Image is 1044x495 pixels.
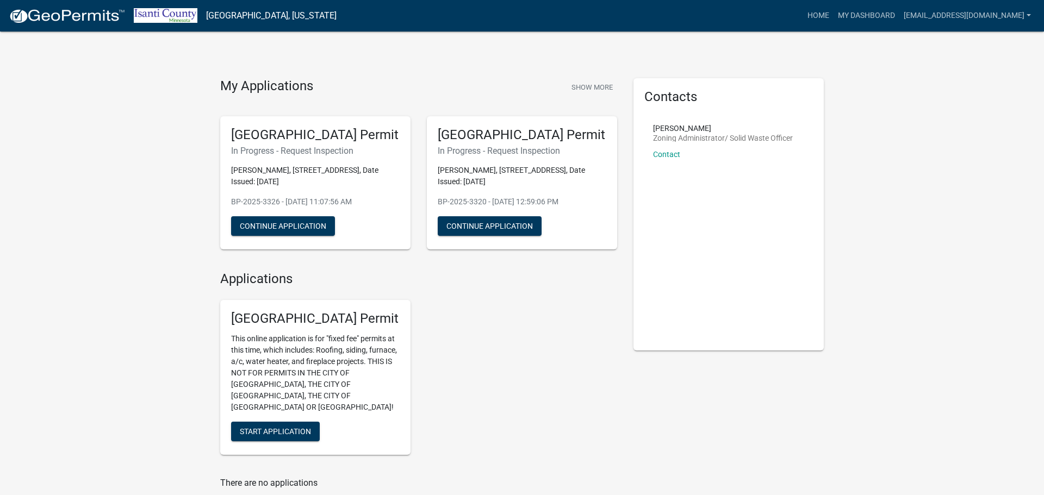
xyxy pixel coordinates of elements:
[220,78,313,95] h4: My Applications
[231,165,400,187] p: [PERSON_NAME], [STREET_ADDRESS], Date Issued: [DATE]
[240,427,311,436] span: Start Application
[231,311,400,327] h5: [GEOGRAPHIC_DATA] Permit
[834,5,899,26] a: My Dashboard
[899,5,1035,26] a: [EMAIL_ADDRESS][DOMAIN_NAME]
[206,7,337,25] a: [GEOGRAPHIC_DATA], [US_STATE]
[644,89,813,105] h5: Contacts
[653,150,680,159] a: Contact
[231,216,335,236] button: Continue Application
[653,124,793,132] p: [PERSON_NAME]
[231,127,400,143] h5: [GEOGRAPHIC_DATA] Permit
[438,196,606,208] p: BP-2025-3320 - [DATE] 12:59:06 PM
[220,271,617,463] wm-workflow-list-section: Applications
[231,196,400,208] p: BP-2025-3326 - [DATE] 11:07:56 AM
[438,127,606,143] h5: [GEOGRAPHIC_DATA] Permit
[803,5,834,26] a: Home
[438,216,542,236] button: Continue Application
[231,146,400,156] h6: In Progress - Request Inspection
[220,477,617,490] p: There are no applications
[653,134,793,142] p: Zoning Administrator/ Solid Waste Officer
[231,333,400,413] p: This online application is for "fixed fee" permits at this time, which includes: Roofing, siding,...
[134,8,197,23] img: Isanti County, Minnesota
[438,165,606,187] p: [PERSON_NAME], [STREET_ADDRESS], Date Issued: [DATE]
[438,146,606,156] h6: In Progress - Request Inspection
[567,78,617,96] button: Show More
[220,271,617,287] h4: Applications
[231,422,320,441] button: Start Application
